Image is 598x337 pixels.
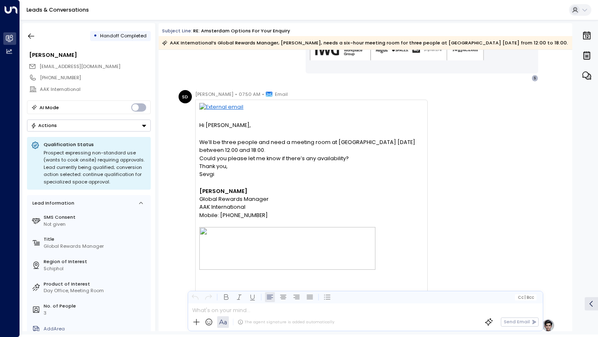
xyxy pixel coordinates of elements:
[31,122,57,128] div: Actions
[199,154,349,162] span: Could you please let me know if there’s any availability?
[199,138,423,154] span: We’ll be three people and need a meeting room at [GEOGRAPHIC_DATA] [DATE] between 12:00 and 18:00.
[518,295,534,300] span: Cc Bcc
[203,292,213,302] button: Redo
[39,103,59,112] div: AI Mode
[199,211,268,219] span: Mobile: [PHONE_NUMBER]
[515,294,537,300] button: Cc|Bcc
[44,281,148,288] label: Product of Interest
[44,221,148,228] div: Not given
[44,265,148,272] div: Schiphol
[100,32,147,39] span: Handoff Completed
[44,287,148,294] div: Day Office, Meeting Room
[40,74,150,81] div: [PHONE_NUMBER]
[30,200,74,207] div: Lead Information
[39,63,120,70] span: [EMAIL_ADDRESS][DOMAIN_NAME]
[524,295,526,300] span: |
[195,90,233,98] span: [PERSON_NAME]
[44,149,147,186] div: Prospect expressing non-standard use (wants to cook onsite) requiring approvals. Lead currently b...
[235,90,237,98] span: •
[44,310,148,317] div: 3
[275,90,288,98] span: Email
[179,90,192,103] div: SD
[190,292,200,302] button: Undo
[199,195,269,203] span: Global Rewards Manager
[93,30,97,42] div: •
[238,319,334,325] div: The agent signature is added automatically
[532,75,538,81] div: S
[27,120,151,132] div: Button group with a nested menu
[199,187,248,195] span: [PERSON_NAME]
[310,40,484,61] img: AIorK4zU2Kz5WUNqa9ifSKC9jFH1hjwenjvh85X70KBOPduETvkeZu4OqG8oPuqbwvp3xfXcMQJCRtwYb-SG
[199,203,245,211] span: AAK International
[193,27,290,34] div: RE: Amsterdam options for your enquiry
[39,63,120,70] span: Sevgi.Dogan@aak.com
[44,214,148,221] label: SMS Consent
[40,86,150,93] div: AAK International
[199,227,375,270] img: image001.png@01DC3C48.51DB4A30
[199,103,423,113] img: External email
[27,6,89,13] a: Leads & Conversations
[162,27,192,34] span: Subject Line:
[44,243,148,250] div: Global Rewards Manager
[162,39,568,47] div: AAK International’s Global Rewards Manager, [PERSON_NAME], needs a six-hour meeting room for thre...
[44,258,148,265] label: Region of Interest
[542,319,555,332] img: profile-logo.png
[262,90,264,98] span: •
[199,121,251,129] span: Hi [PERSON_NAME],
[239,90,260,98] span: 07:50 AM
[44,141,147,148] p: Qualification Status
[27,120,151,132] button: Actions
[44,303,148,310] label: No. of People
[199,162,228,178] span: Thank you, Sevgi
[44,236,148,243] label: Title
[29,51,150,59] div: [PERSON_NAME]
[44,325,148,332] div: AddArea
